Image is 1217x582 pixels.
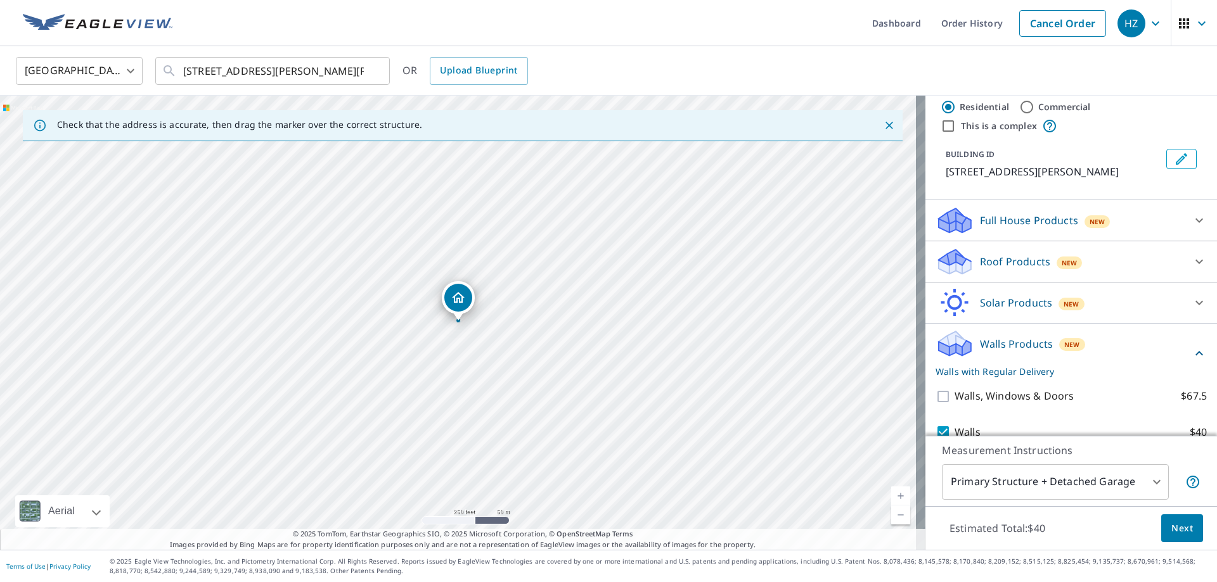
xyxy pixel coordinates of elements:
div: Primary Structure + Detached Garage [942,464,1169,500]
div: Solar ProductsNew [936,288,1207,318]
span: New [1064,339,1080,350]
div: Roof ProductsNew [936,246,1207,277]
p: Estimated Total: $40 [939,514,1055,542]
div: Full House ProductsNew [936,205,1207,236]
p: $67.5 [1181,388,1207,404]
button: Next [1161,514,1203,543]
img: EV Logo [23,14,172,33]
span: New [1062,258,1078,268]
p: | [6,562,91,570]
a: Privacy Policy [49,562,91,571]
a: Terms [612,529,633,538]
button: Close [881,117,898,134]
div: Aerial [15,495,110,527]
span: Your report will include the primary structure and a detached garage if one exists. [1185,474,1201,490]
div: HZ [1117,9,1145,37]
label: Commercial [1038,101,1091,113]
a: Current Level 17, Zoom Out [891,505,910,524]
p: Walls [955,424,981,440]
a: Upload Blueprint [430,57,527,85]
p: Roof Products [980,254,1050,269]
a: Cancel Order [1019,10,1106,37]
p: Measurement Instructions [942,443,1201,458]
span: New [1090,217,1105,227]
p: $40 [1190,424,1207,440]
label: This is a complex [961,120,1037,132]
input: Search by address or latitude-longitude [183,53,364,89]
p: © 2025 Eagle View Technologies, Inc. and Pictometry International Corp. All Rights Reserved. Repo... [110,557,1211,576]
button: Edit building 1 [1166,149,1197,169]
span: Next [1171,521,1193,536]
p: Full House Products [980,213,1078,228]
div: [GEOGRAPHIC_DATA] [16,53,143,89]
p: Check that the address is accurate, then drag the marker over the correct structure. [57,119,422,130]
span: © 2025 TomTom, Earthstar Geographics SIO, © 2025 Microsoft Corporation, © [293,529,633,540]
label: Residential [960,101,1009,113]
p: Solar Products [980,295,1052,310]
p: BUILDING ID [946,149,995,160]
span: Upload Blueprint [440,63,517,79]
div: Walls ProductsNewWalls with Regular Delivery [936,329,1207,378]
div: Aerial [44,495,79,527]
p: Walls Products [980,336,1053,351]
a: Terms of Use [6,562,46,571]
a: Current Level 17, Zoom In [891,486,910,505]
div: Dropped pin, building 1, Residential property, 11116 Korman Dr Potomac, MD 20854 [442,281,475,320]
p: Walls with Regular Delivery [936,365,1192,378]
div: OR [402,57,528,85]
p: Walls, Windows & Doors [955,388,1074,404]
p: [STREET_ADDRESS][PERSON_NAME] [946,164,1161,179]
a: OpenStreetMap [557,529,610,538]
span: New [1064,299,1079,309]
